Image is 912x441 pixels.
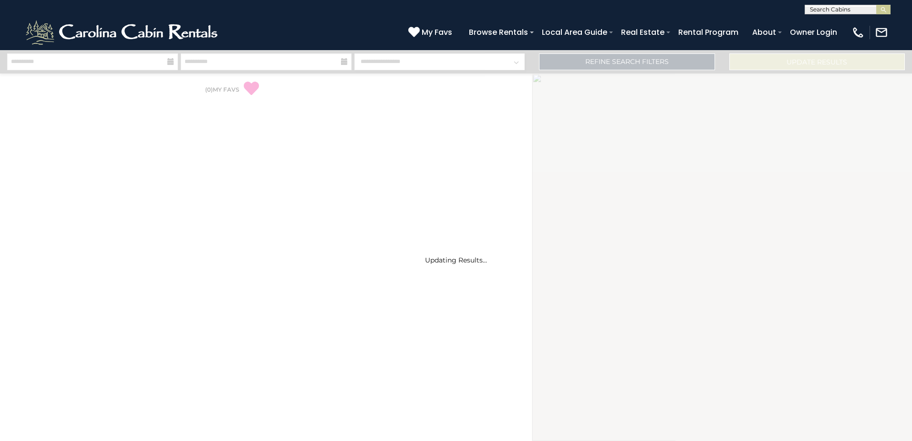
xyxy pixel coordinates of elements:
a: My Favs [408,26,455,39]
img: phone-regular-white.png [851,26,865,39]
a: About [747,24,781,41]
span: My Favs [422,26,452,38]
a: Real Estate [616,24,669,41]
a: Rental Program [674,24,743,41]
img: mail-regular-white.png [875,26,888,39]
a: Browse Rentals [464,24,533,41]
a: Local Area Guide [537,24,612,41]
a: Owner Login [785,24,842,41]
img: White-1-2.png [24,18,222,47]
